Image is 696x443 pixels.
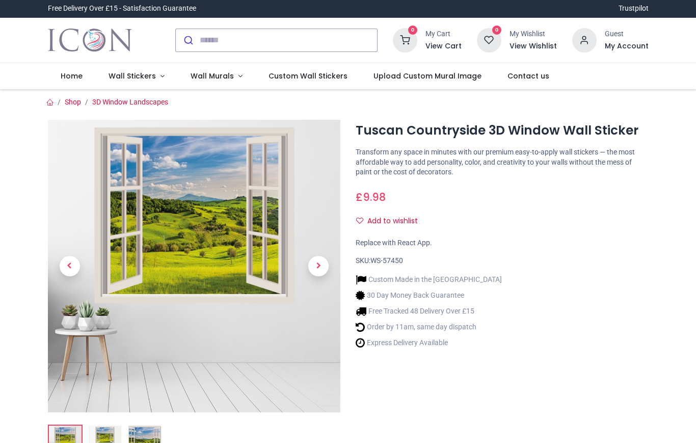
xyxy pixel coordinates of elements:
div: My Cart [425,29,462,39]
span: 9.98 [363,190,386,204]
li: 30 Day Money Back Guarantee [356,290,502,301]
a: View Cart [425,41,462,51]
i: Add to wishlist [356,217,363,224]
li: Order by 11am, same day dispatch [356,322,502,332]
span: Upload Custom Mural Image [373,71,481,81]
li: Free Tracked 48 Delivery Over £15 [356,306,502,317]
a: 0 [477,35,501,43]
sup: 0 [492,25,502,35]
span: Contact us [507,71,549,81]
span: Next [308,256,329,276]
a: Trustpilot [619,4,649,14]
p: Transform any space in minutes with our premium easy-to-apply wall stickers — the most affordable... [356,147,649,177]
div: SKU: [356,256,649,266]
div: Guest [605,29,649,39]
span: Wall Stickers [109,71,156,81]
button: Submit [176,29,200,51]
img: Icon Wall Stickers [48,26,132,55]
span: Custom Wall Stickers [269,71,347,81]
span: Wall Murals [191,71,234,81]
h1: Tuscan Countryside 3D Window Wall Sticker [356,122,649,139]
a: Shop [65,98,81,106]
a: Wall Murals [177,63,255,90]
a: My Account [605,41,649,51]
li: Express Delivery Available [356,337,502,348]
span: £ [356,190,386,204]
div: My Wishlist [510,29,557,39]
a: Next [297,164,340,369]
div: Free Delivery Over £15 - Satisfaction Guarantee [48,4,196,14]
li: Custom Made in the [GEOGRAPHIC_DATA] [356,274,502,285]
div: Replace with React App. [356,238,649,248]
span: WS-57450 [370,256,403,265]
a: Logo of Icon Wall Stickers [48,26,132,55]
sup: 0 [408,25,418,35]
a: View Wishlist [510,41,557,51]
a: 0 [393,35,417,43]
button: Add to wishlistAdd to wishlist [356,213,426,230]
span: Home [61,71,83,81]
img: Tuscan Countryside 3D Window Wall Sticker [48,120,341,413]
a: Wall Stickers [96,63,178,90]
span: Previous [60,256,80,276]
a: Previous [48,164,92,369]
a: 3D Window Landscapes [92,98,168,106]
